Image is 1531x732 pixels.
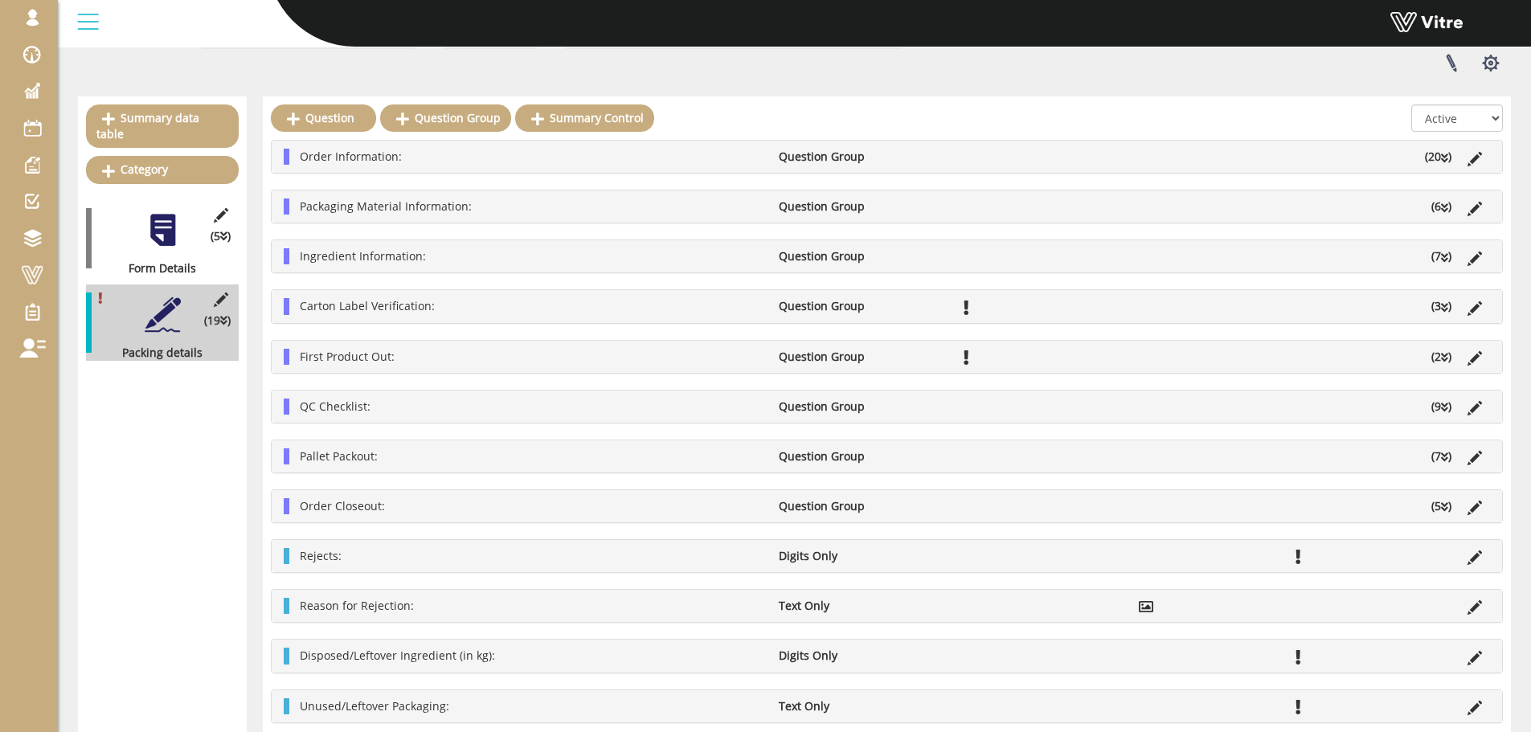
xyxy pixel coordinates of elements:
span: (19 ) [204,313,231,329]
li: (6 ) [1423,198,1459,215]
li: Question Group [771,399,951,415]
li: Question Group [771,248,951,264]
span: Carton Label Verification: [300,298,435,313]
li: Question Group [771,298,951,314]
a: Summary data table [86,104,239,148]
li: Question Group [771,349,951,365]
a: Question Group [380,104,511,132]
li: (3 ) [1423,298,1459,314]
li: (5 ) [1423,498,1459,514]
span: Disposed/Leftover Ingredient (in kg): [300,648,495,663]
li: (7 ) [1423,448,1459,464]
li: Text Only [771,698,951,714]
span: Order Information: [300,149,402,164]
span: First Product Out: [300,349,395,364]
li: Question Group [771,149,951,165]
li: Digits Only [771,548,951,564]
a: Question [271,104,376,132]
span: Order Closeout: [300,498,385,513]
span: Ingredient Information: [300,248,426,264]
li: (9 ) [1423,399,1459,415]
div: Packing details [86,345,227,361]
span: Rejects: [300,548,342,563]
span: (5 ) [211,228,231,244]
a: Category [86,156,239,183]
div: Form Details [86,260,227,276]
span: Unused/Leftover Packaging: [300,698,449,714]
a: Summary Control [515,104,654,132]
li: Digits Only [771,648,951,664]
span: Reason for Rejection: [300,598,414,613]
li: (7 ) [1423,248,1459,264]
li: Question Group [771,448,951,464]
span: Packaging Material Information: [300,198,472,214]
li: (20 ) [1417,149,1459,165]
li: Text Only [771,598,951,614]
span: Pallet Packout: [300,448,378,464]
li: Question Group [771,198,951,215]
li: Question Group [771,498,951,514]
span: QC Checklist: [300,399,370,414]
li: (2 ) [1423,349,1459,365]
